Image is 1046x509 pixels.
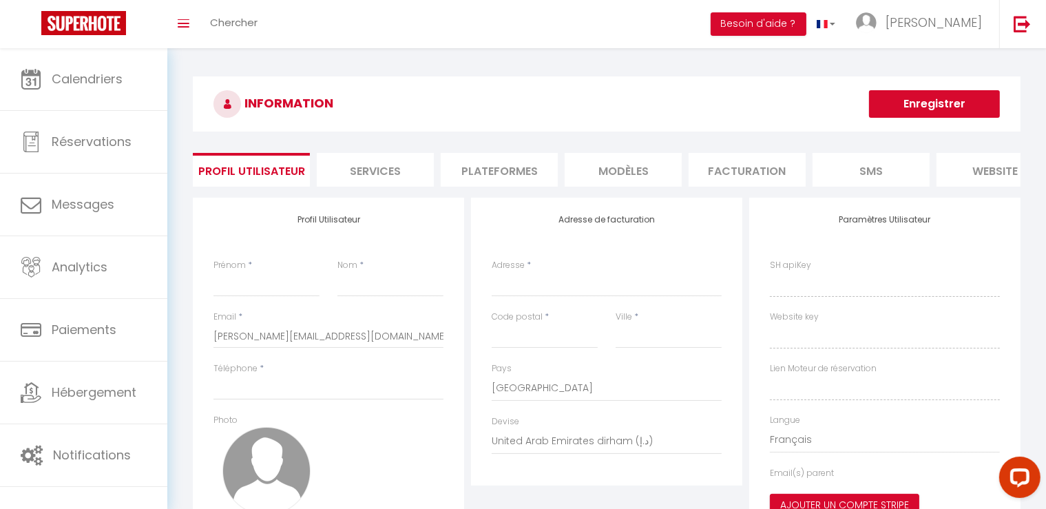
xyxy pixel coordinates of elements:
label: Prénom [213,259,246,272]
img: ... [856,12,877,33]
li: MODÈLES [565,153,682,187]
h3: INFORMATION [193,76,1021,132]
span: Chercher [210,15,258,30]
span: [PERSON_NAME] [886,14,982,31]
li: SMS [813,153,930,187]
label: Nom [337,259,357,272]
button: Besoin d'aide ? [711,12,806,36]
span: Paiements [52,321,116,338]
label: SH apiKey [770,259,811,272]
button: Enregistrer [869,90,1000,118]
label: Code postal [492,311,543,324]
span: Notifications [53,446,131,464]
label: Website key [770,311,819,324]
li: Services [317,153,434,187]
label: Devise [492,415,519,428]
label: Ville [616,311,632,324]
span: Messages [52,196,114,213]
li: Plateformes [441,153,558,187]
iframe: LiveChat chat widget [988,451,1046,509]
label: Photo [213,414,238,427]
li: Facturation [689,153,806,187]
label: Email(s) parent [770,467,834,480]
span: Analytics [52,258,107,276]
h4: Paramètres Utilisateur [770,215,1000,225]
label: Pays [492,362,512,375]
span: Hébergement [52,384,136,401]
span: Calendriers [52,70,123,87]
img: logout [1014,15,1031,32]
label: Lien Moteur de réservation [770,362,877,375]
label: Adresse [492,259,525,272]
label: Email [213,311,236,324]
h4: Adresse de facturation [492,215,722,225]
label: Téléphone [213,362,258,375]
img: Super Booking [41,11,126,35]
span: Réservations [52,133,132,150]
h4: Profil Utilisateur [213,215,443,225]
li: Profil Utilisateur [193,153,310,187]
label: Langue [770,414,800,427]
